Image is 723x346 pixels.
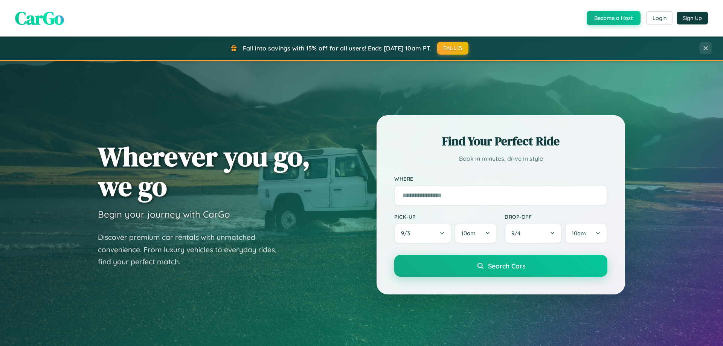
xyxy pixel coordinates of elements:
[461,230,476,237] span: 10am
[511,230,524,237] span: 9 / 4
[572,230,586,237] span: 10am
[565,223,607,244] button: 10am
[646,11,673,25] button: Login
[15,6,64,30] span: CarGo
[394,153,607,164] p: Book in minutes, drive in style
[455,223,497,244] button: 10am
[587,11,641,25] button: Become a Host
[488,262,525,270] span: Search Cars
[401,230,414,237] span: 9 / 3
[505,223,562,244] button: 9/4
[98,231,286,268] p: Discover premium car rentals with unmatched convenience. From luxury vehicles to everyday rides, ...
[394,175,607,182] label: Where
[505,213,607,220] label: Drop-off
[394,213,497,220] label: Pick-up
[394,223,451,244] button: 9/3
[677,12,708,24] button: Sign Up
[243,44,432,52] span: Fall into savings with 15% off for all users! Ends [DATE] 10am PT.
[394,133,607,149] h2: Find Your Perfect Ride
[98,209,230,220] h3: Begin your journey with CarGo
[437,42,469,55] button: FALL15
[394,255,607,277] button: Search Cars
[98,142,310,201] h1: Wherever you go, we go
